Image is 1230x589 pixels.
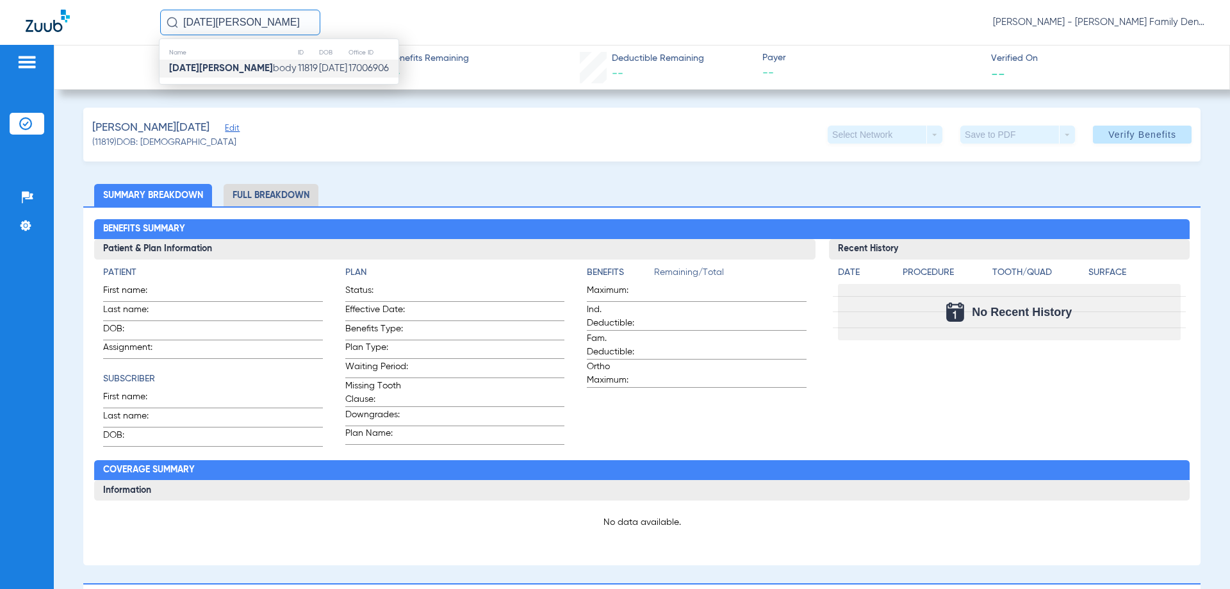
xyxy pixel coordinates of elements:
[1088,266,1180,284] app-breakdown-title: Surface
[1088,266,1180,279] h4: Surface
[972,306,1072,319] span: No Recent History
[838,266,892,284] app-breakdown-title: Date
[829,239,1190,260] h3: Recent History
[654,266,806,284] span: Remaining/Total
[1166,527,1230,589] iframe: Chat Widget
[103,516,1180,529] p: No data available.
[587,284,650,301] span: Maximum:
[991,52,1209,65] span: Verified On
[348,60,398,78] td: 17006906
[167,17,178,28] img: Search Icon
[103,322,166,340] span: DOB:
[94,480,1189,501] h3: Information
[103,341,166,358] span: Assignment:
[94,239,815,260] h3: Patient & Plan Information
[345,266,564,279] h4: Plan
[94,184,212,206] li: Summary Breakdown
[92,120,209,136] span: [PERSON_NAME][DATE]
[612,52,704,65] span: Deductible Remaining
[992,266,1084,279] h4: Tooth/Quad
[103,372,322,386] h4: Subscriber
[297,46,318,60] th: ID
[762,51,980,65] span: Payer
[587,266,654,279] h4: Benefits
[993,16,1204,29] span: [PERSON_NAME] - [PERSON_NAME] Family Dentistry
[94,460,1189,481] h2: Coverage Summary
[991,67,1005,80] span: --
[103,429,166,446] span: DOB:
[762,65,980,81] span: --
[345,379,408,406] span: Missing Tooth Clause:
[992,266,1084,284] app-breakdown-title: Tooth/Quad
[92,136,236,149] span: (11819) DOB: [DEMOGRAPHIC_DATA]
[318,46,348,60] th: DOB
[103,303,166,320] span: Last name:
[225,124,236,136] span: Edit
[169,63,273,73] strong: [DATE][PERSON_NAME]
[318,60,348,78] td: [DATE]
[903,266,988,279] h4: Procedure
[345,360,408,377] span: Waiting Period:
[103,410,166,427] span: Last name:
[345,427,408,444] span: Plan Name:
[169,63,297,73] span: body
[946,303,964,322] img: Calendar
[612,68,623,79] span: --
[26,10,70,32] img: Zuub Logo
[224,184,318,206] li: Full Breakdown
[587,360,650,387] span: Ortho Maximum:
[1108,129,1176,140] span: Verify Benefits
[345,303,408,320] span: Effective Date:
[345,322,408,340] span: Benefits Type:
[389,52,469,65] span: Benefits Remaining
[17,54,37,70] img: hamburger-icon
[345,408,408,426] span: Downgrades:
[297,60,318,78] td: 11819
[587,303,650,330] span: Ind. Deductible:
[103,266,322,279] h4: Patient
[345,341,408,358] span: Plan Type:
[345,284,408,301] span: Status:
[160,46,297,60] th: Name
[103,390,166,408] span: First name:
[838,266,892,279] h4: Date
[1093,126,1192,144] button: Verify Benefits
[94,219,1189,240] h2: Benefits Summary
[160,10,320,35] input: Search for patients
[103,284,166,301] span: First name:
[587,266,654,284] app-breakdown-title: Benefits
[348,46,398,60] th: Office ID
[903,266,988,284] app-breakdown-title: Procedure
[587,332,650,359] span: Fam. Deductible:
